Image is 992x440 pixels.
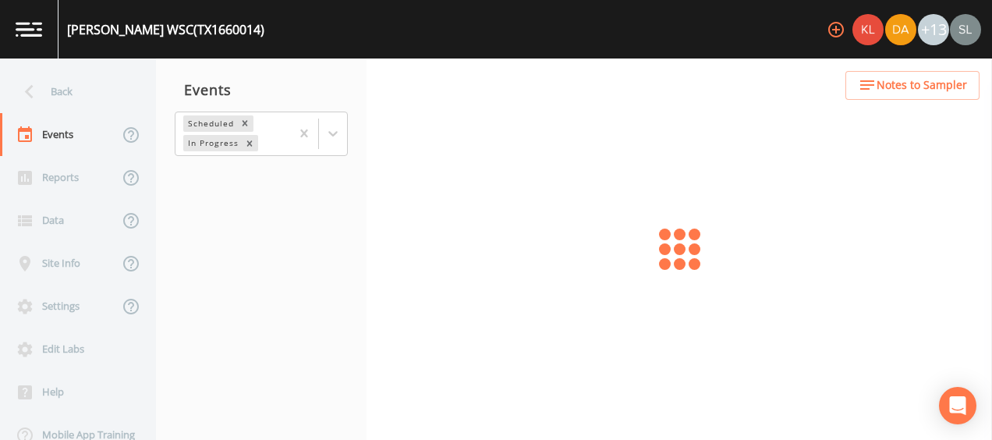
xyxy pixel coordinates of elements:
div: Kler Teran [852,14,884,45]
div: +13 [918,14,949,45]
div: Open Intercom Messenger [939,387,976,424]
div: In Progress [183,135,241,151]
div: Scheduled [183,115,236,132]
img: 0d5b2d5fd6ef1337b72e1b2735c28582 [950,14,981,45]
img: logo [16,22,42,37]
img: 9c4450d90d3b8045b2e5fa62e4f92659 [852,14,884,45]
button: Notes to Sampler [845,71,980,100]
div: David Weber [884,14,917,45]
img: a84961a0472e9debc750dd08a004988d [885,14,916,45]
div: Remove In Progress [241,135,258,151]
span: Notes to Sampler [877,76,967,95]
div: Remove Scheduled [236,115,253,132]
div: [PERSON_NAME] WSC (TX1660014) [67,20,264,39]
div: Events [156,70,367,109]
